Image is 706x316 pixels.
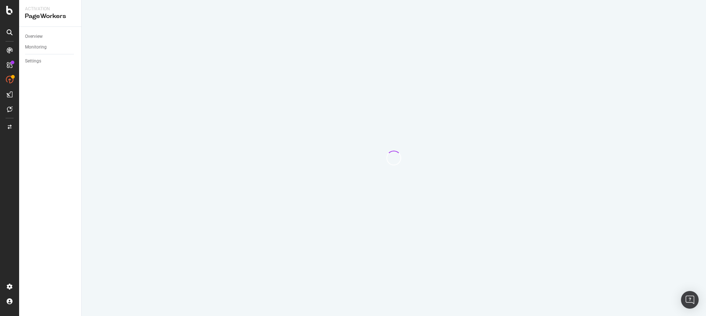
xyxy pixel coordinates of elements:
[25,43,47,51] div: Monitoring
[25,57,41,65] div: Settings
[25,12,75,21] div: PageWorkers
[25,33,76,40] a: Overview
[25,43,76,51] a: Monitoring
[25,6,75,12] div: Activation
[681,291,699,309] div: Open Intercom Messenger
[25,33,43,40] div: Overview
[25,57,76,65] a: Settings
